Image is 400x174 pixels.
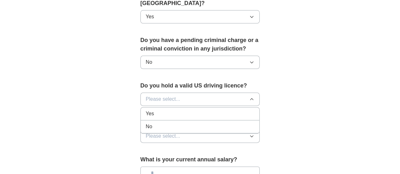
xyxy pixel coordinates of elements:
button: Please select... [140,129,260,143]
span: Yes [146,13,154,21]
span: Please select... [146,95,180,103]
span: Please select... [146,132,180,140]
button: Yes [140,10,260,23]
button: No [140,56,260,69]
span: Yes [146,110,154,117]
span: No [146,58,152,66]
label: What is your current annual salary? [140,155,260,164]
span: No [146,123,152,130]
label: Do you hold a valid US driving licence? [140,81,260,90]
button: Please select... [140,93,260,106]
label: Do you have a pending criminal charge or a criminal conviction in any jurisdiction? [140,36,260,53]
